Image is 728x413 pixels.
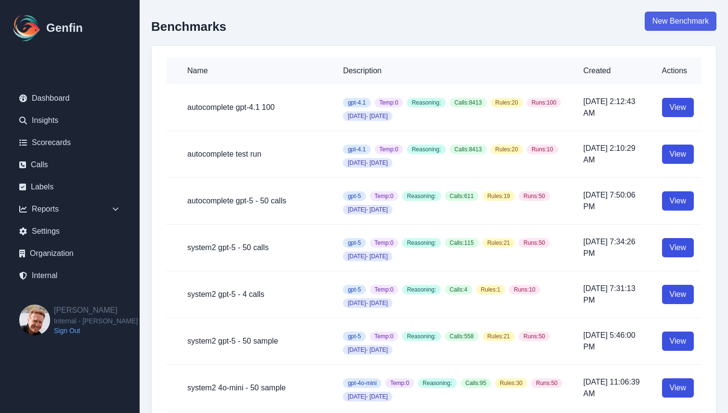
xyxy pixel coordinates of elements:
span: Rules: 1 [476,285,506,294]
span: [DATE] - [DATE] [343,345,392,355]
span: gpt-5 [343,191,365,201]
span: Runs: 10 [509,285,540,294]
h5: system2 gpt-5 - 4 calls [187,289,327,300]
th: Actions [654,57,702,84]
a: Sign Out [54,326,138,335]
span: Rules: 21 [482,238,515,248]
span: Runs: 100 [527,98,561,107]
h5: system2 gpt-5 - 50 sample [187,335,327,347]
th: Description [335,57,575,84]
span: gpt-5 [343,332,365,341]
span: Calls: 115 [445,238,479,248]
span: gpt-4o-mini [343,378,381,388]
a: View [662,378,694,398]
p: [DATE] 7:50:06 PM [583,189,646,213]
a: New Benchmark [645,12,716,31]
span: Rules: 30 [495,378,527,388]
span: gpt-5 [343,238,365,248]
span: Calls: 4 [445,285,472,294]
span: Temp: 0 [370,285,398,294]
a: Dashboard [12,89,128,108]
span: Calls: 8413 [450,145,487,154]
span: Temp: 0 [375,145,403,154]
a: View [662,238,694,257]
span: Runs: 50 [531,378,562,388]
span: Runs: 50 [519,191,550,201]
p: [DATE] 7:31:13 PM [583,283,646,306]
span: gpt-4.1 [343,98,370,107]
a: View [662,332,694,351]
span: Rules: 21 [482,332,515,341]
span: Temp: 0 [375,98,403,107]
span: [DATE] - [DATE] [343,158,392,168]
p: [DATE] 5:46:00 PM [583,330,646,353]
span: Runs: 10 [527,145,558,154]
p: [DATE] 7:34:26 PM [583,236,646,259]
span: Temp: 0 [370,332,398,341]
span: gpt-4.1 [343,145,370,154]
span: Calls: 95 [461,378,491,388]
span: Reasoning: [407,98,446,107]
h5: system2 gpt-5 - 50 calls [187,242,327,253]
span: Calls: 8413 [450,98,487,107]
div: Reports [12,200,128,219]
img: Brian Dunagan [19,305,50,335]
a: View [662,98,694,117]
span: Rules: 20 [491,98,523,107]
p: [DATE] 2:10:29 AM [583,143,646,166]
a: Settings [12,222,128,241]
span: Temp: 0 [370,191,398,201]
span: Reasoning: [402,191,441,201]
span: Reasoning: [402,332,441,341]
a: Labels [12,177,128,197]
a: View [662,145,694,164]
span: [DATE] - [DATE] [343,392,392,401]
h5: system2 4o-mini - 50 sample [187,382,327,394]
span: [DATE] - [DATE] [343,252,392,261]
span: Reasoning: [402,285,441,294]
span: [DATE] - [DATE] [343,205,392,214]
span: Reasoning: [418,378,457,388]
h5: autocomplete test run [187,148,327,160]
h5: autocomplete gpt-5 - 50 calls [187,195,327,207]
span: Calls: 558 [445,332,479,341]
a: Insights [12,111,128,130]
a: View [662,191,694,211]
th: Name [166,57,335,84]
span: Runs: 50 [519,238,550,248]
span: [DATE] - [DATE] [343,111,392,121]
h1: Genfin [46,20,83,36]
span: Rules: 19 [482,191,515,201]
h2: Benchmarks [151,19,226,34]
h2: [PERSON_NAME] [54,305,138,316]
a: Organization [12,244,128,263]
span: Runs: 50 [519,332,550,341]
p: [DATE] 2:12:43 AM [583,96,646,119]
a: Calls [12,155,128,174]
a: Scorecards [12,133,128,152]
span: Calls: 611 [445,191,479,201]
a: View [662,285,694,304]
img: Logo [12,13,42,43]
th: Created [575,57,654,84]
span: [DATE] - [DATE] [343,298,392,308]
span: Temp: 0 [370,238,398,248]
span: Temp: 0 [385,378,414,388]
a: Internal [12,266,128,285]
h5: autocomplete gpt-4.1 100 [187,102,327,113]
span: Rules: 20 [491,145,523,154]
p: [DATE] 11:06:39 AM [583,376,646,400]
span: Internal - [PERSON_NAME] [54,316,138,326]
span: gpt-5 [343,285,365,294]
span: Reasoning: [402,238,441,248]
span: Reasoning: [407,145,446,154]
